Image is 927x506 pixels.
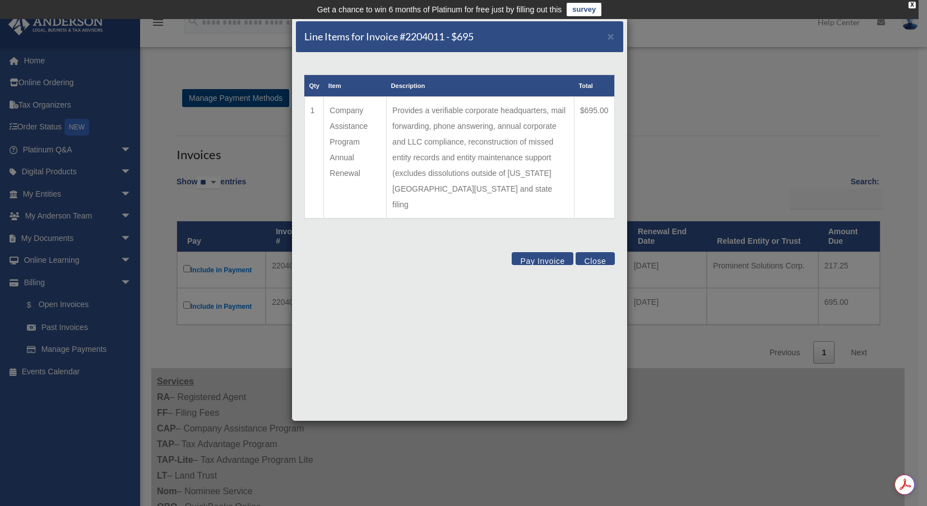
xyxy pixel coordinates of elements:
span: × [608,30,615,43]
div: Get a chance to win 6 months of Platinum for free just by filling out this [317,3,562,16]
th: Item [324,75,387,97]
td: 1 [304,97,324,219]
td: Company Assistance Program Annual Renewal [324,97,387,219]
td: $695.00 [574,97,614,219]
th: Total [574,75,614,97]
button: Close [608,30,615,42]
td: Provides a verifiable corporate headquarters, mail forwarding, phone answering, annual corporate ... [387,97,574,219]
th: Qty [304,75,324,97]
a: survey [567,3,601,16]
button: Close [576,252,614,265]
button: Pay Invoice [512,252,573,265]
th: Description [387,75,574,97]
h5: Line Items for Invoice #2204011 - $695 [304,30,474,44]
div: close [909,2,916,8]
